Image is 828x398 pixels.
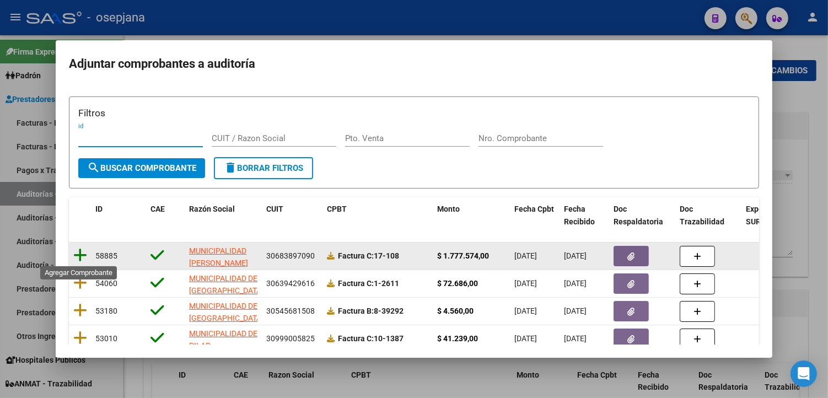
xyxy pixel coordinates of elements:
[338,334,404,343] strong: 10-1387
[437,205,460,213] span: Monto
[514,279,537,288] span: [DATE]
[266,279,315,288] span: 30639429616
[338,306,374,315] span: Factura B:
[189,205,235,213] span: Razón Social
[564,334,587,343] span: [DATE]
[514,334,537,343] span: [DATE]
[564,205,595,226] span: Fecha Recibido
[791,361,817,387] div: Open Intercom Messenger
[150,205,165,213] span: CAE
[564,306,587,315] span: [DATE]
[437,306,474,315] strong: $ 4.560,00
[87,161,100,174] mat-icon: search
[338,306,404,315] strong: 8-39292
[609,197,675,234] datatable-header-cell: Doc Respaldatoria
[327,205,347,213] span: CPBT
[185,197,262,234] datatable-header-cell: Razón Social
[614,205,663,226] span: Doc Respaldatoria
[95,306,117,315] span: 53180
[224,161,237,174] mat-icon: delete
[266,306,315,315] span: 30545681508
[189,302,264,336] span: MUNICIPALIDAD DE [GEOGRAPHIC_DATA][PERSON_NAME]
[514,251,537,260] span: [DATE]
[338,334,374,343] span: Factura C:
[95,279,117,288] span: 54060
[680,205,724,226] span: Doc Trazabilidad
[262,197,322,234] datatable-header-cell: CUIT
[266,205,283,213] span: CUIT
[741,197,802,234] datatable-header-cell: Expediente SUR Asociado
[95,334,117,343] span: 53010
[266,334,315,343] span: 30999005825
[433,197,510,234] datatable-header-cell: Monto
[338,279,399,288] strong: 1-2611
[189,274,264,295] span: MUNICIPALIDAD DE [GEOGRAPHIC_DATA]
[146,197,185,234] datatable-header-cell: CAE
[514,205,554,213] span: Fecha Cpbt
[78,106,750,120] h3: Filtros
[91,197,146,234] datatable-header-cell: ID
[214,157,313,179] button: Borrar Filtros
[224,163,303,173] span: Borrar Filtros
[564,279,587,288] span: [DATE]
[437,334,478,343] strong: $ 41.239,00
[322,197,433,234] datatable-header-cell: CPBT
[266,251,315,260] span: 30683897090
[746,205,795,226] span: Expediente SUR Asociado
[338,251,374,260] span: Factura C:
[338,279,374,288] span: Factura C:
[189,246,264,281] span: MUNICIPALIDAD [PERSON_NAME][GEOGRAPHIC_DATA]
[189,329,257,351] span: MUNICIPALIDAD DE PILAR
[514,306,537,315] span: [DATE]
[675,197,741,234] datatable-header-cell: Doc Trazabilidad
[78,158,205,178] button: Buscar Comprobante
[560,197,609,234] datatable-header-cell: Fecha Recibido
[338,251,399,260] strong: 17-108
[437,251,489,260] strong: $ 1.777.574,00
[95,251,117,260] span: 58885
[87,163,196,173] span: Buscar Comprobante
[564,251,587,260] span: [DATE]
[437,279,478,288] strong: $ 72.686,00
[69,53,759,74] h2: Adjuntar comprobantes a auditoría
[95,205,103,213] span: ID
[510,197,560,234] datatable-header-cell: Fecha Cpbt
